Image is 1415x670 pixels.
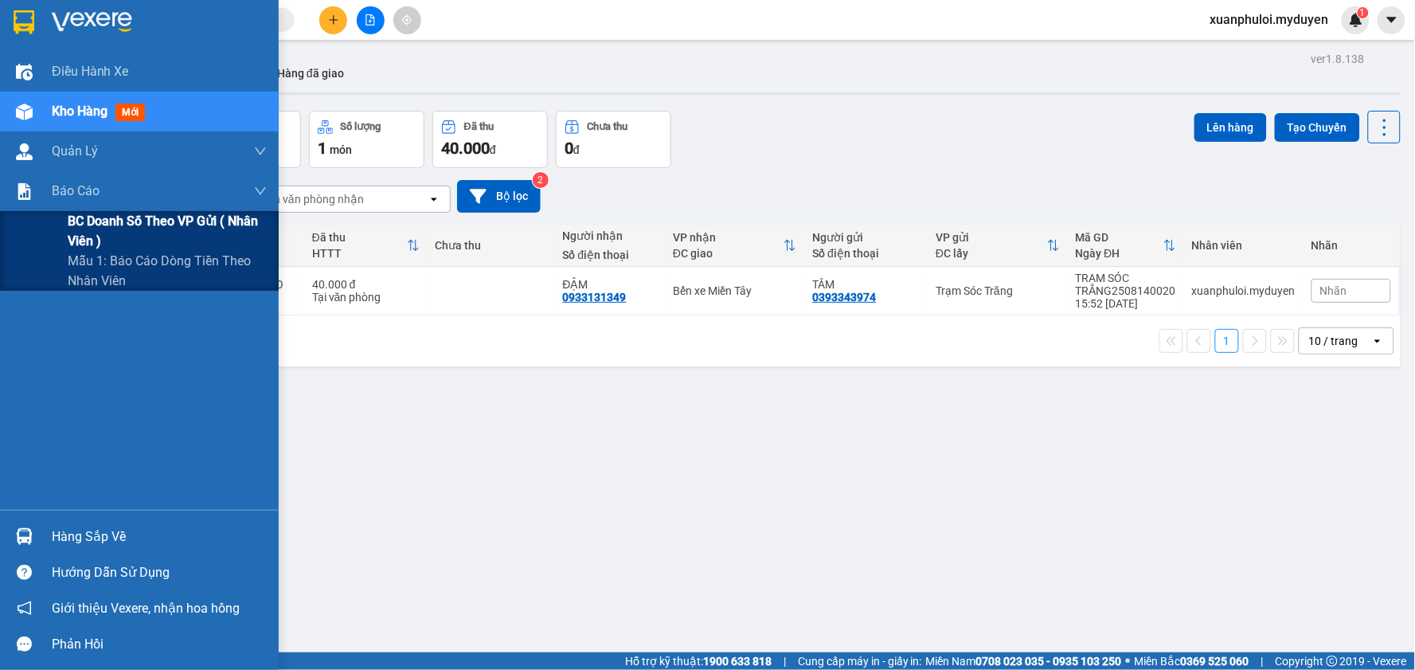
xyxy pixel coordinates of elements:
span: TP.HCM -SÓC TRĂNG [94,50,206,62]
button: Lên hàng [1194,113,1267,142]
svg: open [1371,335,1384,347]
button: Số lượng1món [309,111,424,168]
span: aim [401,14,412,25]
svg: open [428,193,440,206]
div: VP gửi [936,231,1046,244]
span: Trạm Sóc Trăng [7,110,164,168]
span: message [17,637,32,652]
button: Bộ lọc [457,180,541,213]
div: Chưa thu [436,239,547,252]
div: TÂM [812,278,920,291]
div: Nhân viên [1192,239,1296,252]
div: Trạm Sóc Trăng [936,284,1059,297]
div: Bến xe Miền Tây [673,284,796,297]
div: ver 1.8.138 [1311,50,1365,68]
div: Ngày ĐH [1076,247,1163,260]
div: Số điện thoại [563,249,657,261]
img: warehouse-icon [16,104,33,120]
th: Toggle SortBy [928,225,1067,267]
span: | [1261,652,1264,670]
strong: 0369 525 060 [1181,655,1249,668]
div: 0393343974 [812,291,876,304]
span: copyright [1327,656,1338,667]
span: đ [573,143,580,156]
th: Toggle SortBy [304,225,428,267]
div: Chọn văn phòng nhận [254,191,364,207]
strong: PHIẾU GỬI HÀNG [92,66,221,83]
span: down [254,145,267,158]
div: Số lượng [341,121,381,132]
div: Người gửi [812,231,920,244]
span: 1 [1360,7,1366,18]
div: ĐC giao [673,247,784,260]
button: aim [393,6,421,34]
span: caret-down [1385,13,1399,27]
div: Chưa thu [588,121,628,132]
div: Đã thu [464,121,494,132]
span: down [254,185,267,198]
span: mới [115,104,145,121]
img: warehouse-icon [16,528,33,545]
img: warehouse-icon [16,143,33,160]
button: Đã thu40.000đ [432,111,548,168]
p: Ngày giờ in: [236,19,306,49]
span: Mẫu 1: Báo cáo dòng tiền theo nhân viên [68,251,267,291]
span: plus [328,14,339,25]
span: Gửi: [7,110,164,168]
sup: 2 [533,172,549,188]
span: Miền Nam [926,652,1122,670]
button: caret-down [1378,6,1405,34]
img: solution-icon [16,183,33,200]
span: 0 [565,139,573,158]
div: VP nhận [673,231,784,244]
div: ĐẬM [563,278,657,291]
span: 40.000 [441,139,490,158]
div: Số điện thoại [812,247,920,260]
strong: 0708 023 035 - 0935 103 250 [976,655,1122,668]
button: plus [319,6,347,34]
div: Hàng sắp về [52,525,267,549]
th: Toggle SortBy [665,225,804,267]
span: Nhãn [1320,284,1347,297]
div: 40.000 đ [312,278,420,291]
div: 10 / trang [1309,333,1358,349]
span: question-circle [17,565,32,580]
div: xuanphuloi.myduyen [1192,284,1296,297]
div: Đã thu [312,231,407,244]
span: Báo cáo [52,181,100,201]
img: logo-vxr [14,10,34,34]
span: Miền Bắc [1135,652,1249,670]
span: Quản Lý [52,141,98,161]
span: Cung cấp máy in - giấy in: [798,652,922,670]
div: TRẠM SÓC TRĂNG2508140020 [1076,272,1176,297]
strong: XE KHÁCH MỸ DUYÊN [102,9,211,43]
sup: 1 [1358,7,1369,18]
span: món [330,143,352,156]
span: BC doanh số theo VP gửi ( nhân viên ) [68,211,267,251]
img: icon-new-feature [1349,13,1363,27]
div: Hướng dẫn sử dụng [52,561,267,585]
div: ĐC lấy [936,247,1046,260]
span: xuanphuloi.myduyen [1198,10,1342,29]
span: notification [17,601,32,616]
span: 1 [318,139,326,158]
button: 1 [1215,329,1239,353]
div: 0933131349 [563,291,627,304]
span: Điều hành xe [52,61,129,81]
span: | [784,652,786,670]
span: ⚪️ [1126,658,1131,664]
div: Tại văn phòng [312,291,420,304]
span: Kho hàng [52,104,107,119]
button: Chưa thu0đ [556,111,671,168]
div: 15:52 [DATE] [1076,297,1176,310]
button: Hàng đã giao [264,54,357,92]
button: Tạo Chuyến [1275,113,1360,142]
span: Hỗ trợ kỹ thuật: [625,652,772,670]
span: [DATE] [236,34,306,49]
th: Toggle SortBy [1068,225,1184,267]
span: đ [490,143,496,156]
button: file-add [357,6,385,34]
div: Người nhận [563,229,657,242]
span: Giới thiệu Vexere, nhận hoa hồng [52,598,240,618]
img: warehouse-icon [16,64,33,80]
